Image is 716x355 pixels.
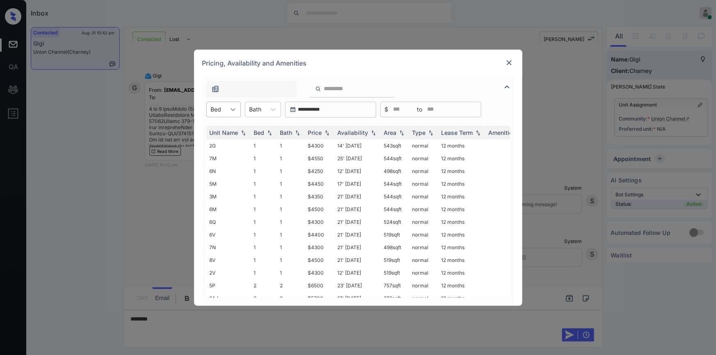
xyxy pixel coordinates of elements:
[305,190,334,203] td: $4350
[305,266,334,279] td: $4300
[381,279,409,292] td: 757 sqft
[334,152,381,165] td: 25' [DATE]
[277,177,305,190] td: 1
[381,292,409,305] td: 672 sqft
[417,105,423,114] span: to
[381,254,409,266] td: 519 sqft
[412,129,426,136] div: Type
[409,165,438,177] td: normal
[438,139,485,152] td: 12 months
[409,279,438,292] td: normal
[277,266,305,279] td: 1
[251,292,277,305] td: 2
[251,152,277,165] td: 1
[409,152,438,165] td: normal
[251,279,277,292] td: 2
[206,254,251,266] td: 8V
[277,228,305,241] td: 1
[502,82,512,92] img: icon-zuma
[334,216,381,228] td: 21' [DATE]
[251,241,277,254] td: 1
[206,216,251,228] td: 6Q
[338,129,368,136] div: Availability
[334,190,381,203] td: 21' [DATE]
[277,216,305,228] td: 1
[305,216,334,228] td: $4300
[474,130,482,135] img: sorting
[381,165,409,177] td: 498 sqft
[305,279,334,292] td: $6500
[334,139,381,152] td: 14' [DATE]
[293,130,302,135] img: sorting
[305,228,334,241] td: $4400
[438,190,485,203] td: 12 months
[334,177,381,190] td: 17' [DATE]
[323,130,331,135] img: sorting
[334,165,381,177] td: 12' [DATE]
[381,216,409,228] td: 524 sqft
[305,203,334,216] td: $4500
[438,254,485,266] td: 12 months
[280,129,293,136] div: Bath
[305,152,334,165] td: $4550
[206,152,251,165] td: 7M
[438,165,485,177] td: 12 months
[251,216,277,228] td: 1
[206,279,251,292] td: 5P
[334,203,381,216] td: 21' [DATE]
[251,190,277,203] td: 1
[438,279,485,292] td: 12 months
[438,292,485,305] td: 12 months
[251,203,277,216] td: 1
[438,241,485,254] td: 12 months
[206,203,251,216] td: 6M
[277,292,305,305] td: 2
[438,203,485,216] td: 12 months
[409,203,438,216] td: normal
[381,190,409,203] td: 544 sqft
[381,139,409,152] td: 543 sqft
[277,165,305,177] td: 1
[427,130,435,135] img: sorting
[409,292,438,305] td: normal
[277,190,305,203] td: 1
[206,241,251,254] td: 7N
[265,130,274,135] img: sorting
[308,129,322,136] div: Price
[489,129,516,136] div: Amenities
[438,266,485,279] td: 12 months
[381,241,409,254] td: 498 sqft
[210,129,238,136] div: Unit Name
[305,177,334,190] td: $4450
[384,129,397,136] div: Area
[206,266,251,279] td: 2V
[305,241,334,254] td: $4300
[334,241,381,254] td: 21' [DATE]
[277,254,305,266] td: 1
[277,241,305,254] td: 1
[438,177,485,190] td: 12 months
[211,85,220,93] img: icon-zuma
[305,254,334,266] td: $4500
[206,165,251,177] td: 6N
[334,228,381,241] td: 21' [DATE]
[381,228,409,241] td: 519 sqft
[381,266,409,279] td: 519 sqft
[381,152,409,165] td: 544 sqft
[277,152,305,165] td: 1
[239,130,247,135] img: sorting
[305,139,334,152] td: $4300
[194,50,522,77] div: Pricing, Availability and Amenities
[305,165,334,177] td: $4250
[305,292,334,305] td: $5700
[251,228,277,241] td: 1
[206,139,251,152] td: 2G
[441,129,473,136] div: Lease Term
[438,152,485,165] td: 12 months
[254,129,265,136] div: Bed
[206,228,251,241] td: 6V
[251,177,277,190] td: 1
[334,266,381,279] td: 12' [DATE]
[409,190,438,203] td: normal
[409,254,438,266] td: normal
